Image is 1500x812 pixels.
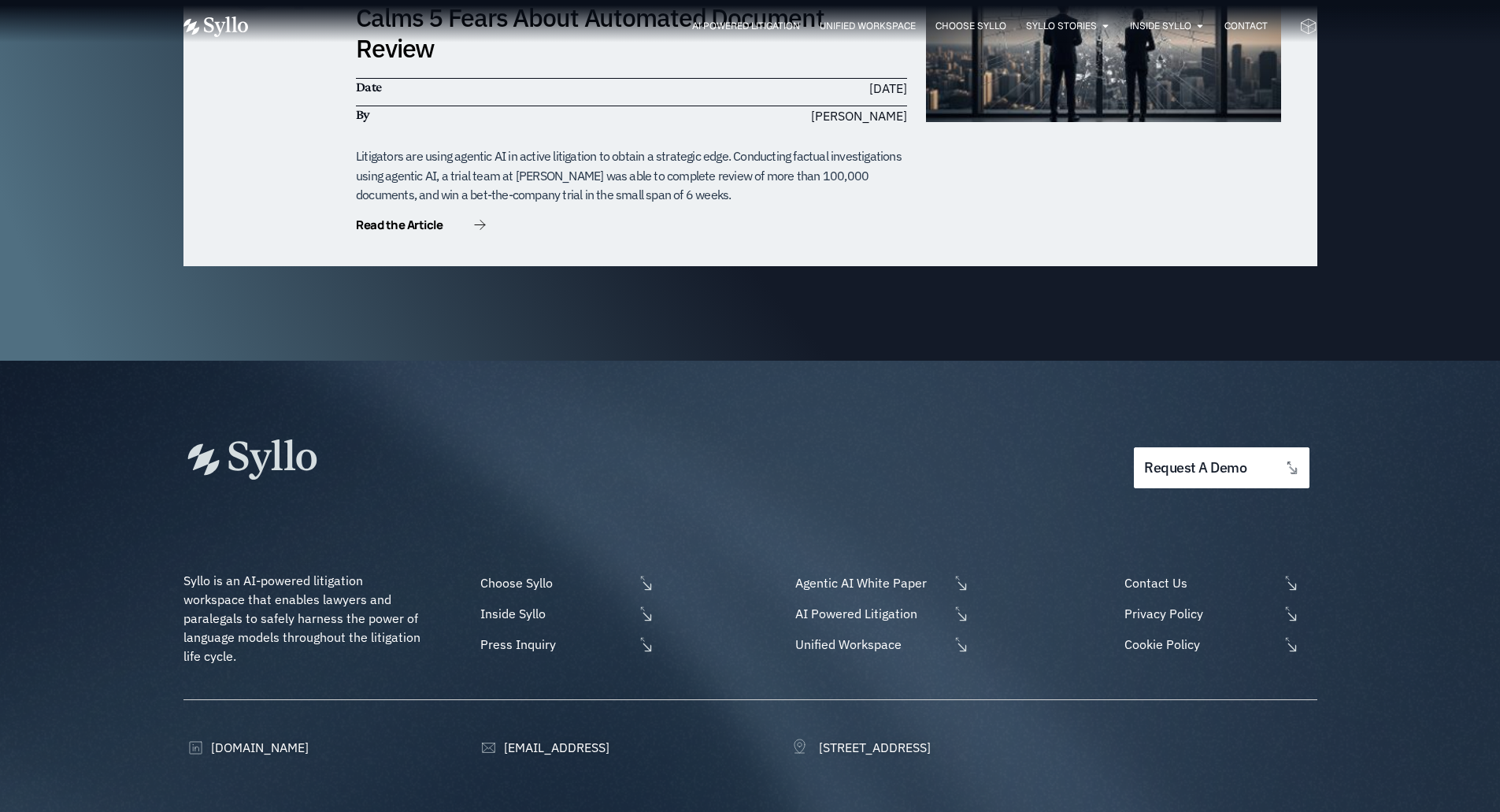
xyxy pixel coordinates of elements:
[935,19,1006,33] a: Choose Syllo
[476,604,634,623] span: Inside Syllo
[791,738,931,757] a: [STREET_ADDRESS]
[1120,573,1278,592] span: Contact Us
[1120,635,1317,654] a: Cookie Policy
[791,604,969,623] a: AI Powered Litigation
[791,573,949,592] span: Agentic AI White Paper
[476,635,654,654] a: Press Inquiry
[356,219,443,231] span: Read the Article
[791,573,969,592] a: Agentic AI White Paper
[280,19,1268,34] nav: Menu
[1120,604,1317,623] a: Privacy Policy
[1120,573,1317,592] a: Contact Us
[791,635,969,654] a: Unified Workspace
[183,17,248,37] img: Vector
[791,635,949,654] span: Unified Workspace
[811,106,907,125] span: [PERSON_NAME]
[280,19,1268,34] div: Menu Toggle
[1026,19,1097,33] a: Syllo Stories
[476,635,634,654] span: Press Inquiry
[476,738,609,757] a: [EMAIL_ADDRESS]
[1120,604,1278,623] span: Privacy Policy
[869,80,907,96] time: [DATE]
[1224,19,1268,33] a: Contact
[476,573,634,592] span: Choose Syllo
[1144,461,1246,476] span: request a demo
[356,146,907,205] div: Litigators are using agentic AI in active litigation to obtain a strategic edge. Conducting factu...
[820,19,916,33] a: Unified Workspace
[356,106,624,124] h6: By
[1130,19,1191,33] a: Inside Syllo
[1134,447,1309,489] a: request a demo
[815,738,931,757] span: [STREET_ADDRESS]
[356,79,624,96] h6: Date
[692,19,800,33] a: AI Powered Litigation
[183,738,309,757] a: [DOMAIN_NAME]
[500,738,609,757] span: [EMAIL_ADDRESS]
[207,738,309,757] span: [DOMAIN_NAME]
[183,573,424,664] span: Syllo is an AI-powered litigation workspace that enables lawyers and paralegals to safely harness...
[791,604,949,623] span: AI Powered Litigation
[1120,635,1278,654] span: Cookie Policy
[356,219,486,235] a: Read the Article
[476,604,654,623] a: Inside Syllo
[476,573,654,592] a: Choose Syllo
